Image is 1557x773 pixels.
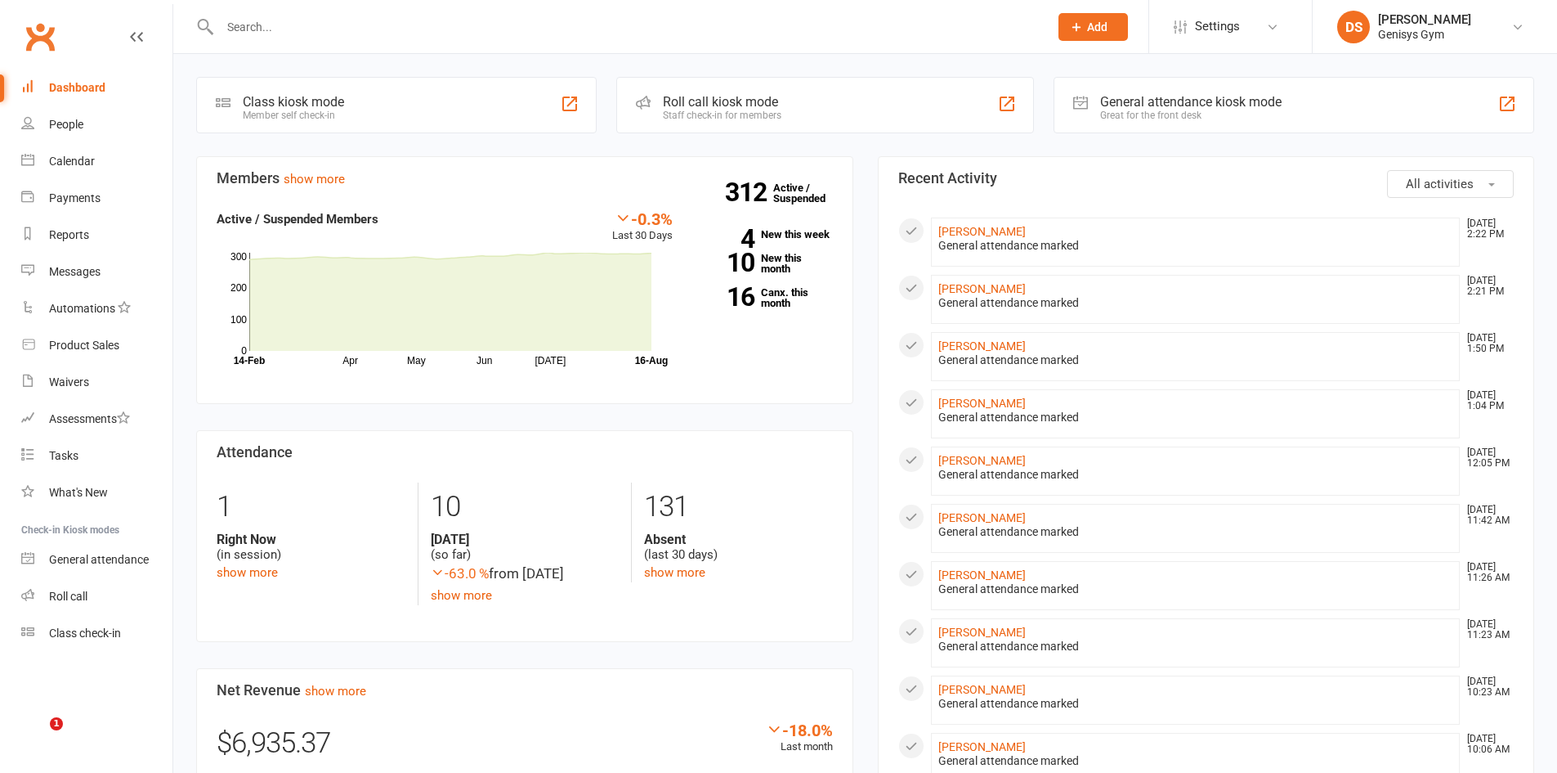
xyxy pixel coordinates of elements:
[49,302,115,315] div: Automations
[217,532,405,547] strong: Right Now
[49,81,105,94] div: Dashboard
[49,627,121,640] div: Class check-in
[21,438,172,474] a: Tasks
[1378,12,1471,27] div: [PERSON_NAME]
[938,754,1453,768] div: General attendance marked
[644,532,832,547] strong: Absent
[938,397,1026,410] a: [PERSON_NAME]
[431,532,619,547] strong: [DATE]
[1459,218,1513,240] time: [DATE] 2:22 PM
[49,590,87,603] div: Roll call
[217,483,405,532] div: 1
[697,253,833,274] a: 10New this month
[1459,505,1513,526] time: [DATE] 11:42 AM
[20,16,60,57] a: Clubworx
[217,682,833,699] h3: Net Revenue
[49,412,130,425] div: Assessments
[1100,110,1282,121] div: Great for the front desk
[938,454,1026,467] a: [PERSON_NAME]
[938,511,1026,524] a: [PERSON_NAME]
[284,172,345,187] a: show more
[21,542,172,578] a: General attendance kiosk mode
[1459,676,1513,698] time: [DATE] 10:23 AM
[898,170,1514,187] h3: Recent Activity
[49,375,89,389] div: Waivers
[697,227,754,251] strong: 4
[21,290,172,327] a: Automations
[644,483,832,532] div: 131
[49,449,78,462] div: Tasks
[21,254,172,290] a: Messages
[938,468,1453,482] div: General attendance marked
[612,209,673,227] div: -0.3%
[612,209,673,245] div: Last 30 Days
[431,532,619,563] div: (so far)
[1459,333,1513,354] time: [DATE] 1:50 PM
[1459,619,1513,640] time: [DATE] 11:23 AM
[49,553,149,566] div: General attendance
[938,282,1026,295] a: [PERSON_NAME]
[21,70,172,106] a: Dashboard
[217,170,833,187] h3: Members
[49,339,119,352] div: Product Sales
[725,180,773,204] strong: 312
[21,578,172,615] a: Roll call
[663,94,781,110] div: Roll call kiosk mode
[49,228,89,241] div: Reports
[243,110,344,121] div: Member self check-in
[938,525,1453,539] div: General attendance marked
[1195,8,1240,45] span: Settings
[644,532,832,563] div: (last 30 days)
[50,717,63,730] span: 1
[21,106,172,143] a: People
[938,296,1453,310] div: General attendance marked
[938,353,1453,367] div: General attendance marked
[938,740,1026,753] a: [PERSON_NAME]
[49,155,95,168] div: Calendar
[21,143,172,180] a: Calendar
[697,229,833,240] a: 4New this week
[21,364,172,401] a: Waivers
[431,563,619,585] div: from [DATE]
[1087,20,1107,34] span: Add
[49,265,101,278] div: Messages
[217,212,378,227] strong: Active / Suspended Members
[697,287,833,308] a: 16Canx. this month
[938,569,1026,582] a: [PERSON_NAME]
[938,683,1026,696] a: [PERSON_NAME]
[21,615,172,652] a: Class kiosk mode
[305,684,366,699] a: show more
[1058,13,1128,41] button: Add
[938,640,1453,654] div: General attendance marked
[773,170,845,216] a: 312Active / Suspended
[1459,276,1513,297] time: [DATE] 2:21 PM
[1337,11,1370,43] div: DS
[938,225,1026,238] a: [PERSON_NAME]
[1387,170,1514,198] button: All activities
[431,588,492,603] a: show more
[938,411,1453,425] div: General attendance marked
[938,239,1453,253] div: General attendance marked
[215,16,1037,38] input: Search...
[1406,177,1474,191] span: All activities
[243,94,344,110] div: Class kiosk mode
[938,339,1026,353] a: [PERSON_NAME]
[21,401,172,438] a: Assessments
[766,721,833,756] div: Last month
[217,565,278,580] a: show more
[49,486,108,499] div: What's New
[49,118,83,131] div: People
[431,483,619,532] div: 10
[697,250,754,275] strong: 10
[938,697,1453,711] div: General attendance marked
[16,717,56,757] iframe: Intercom live chat
[938,626,1026,639] a: [PERSON_NAME]
[1100,94,1282,110] div: General attendance kiosk mode
[1459,447,1513,469] time: [DATE] 12:05 PM
[663,110,781,121] div: Staff check-in for members
[217,532,405,563] div: (in session)
[1459,734,1513,755] time: [DATE] 10:06 AM
[766,721,833,739] div: -18.0%
[1459,562,1513,583] time: [DATE] 11:26 AM
[21,180,172,217] a: Payments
